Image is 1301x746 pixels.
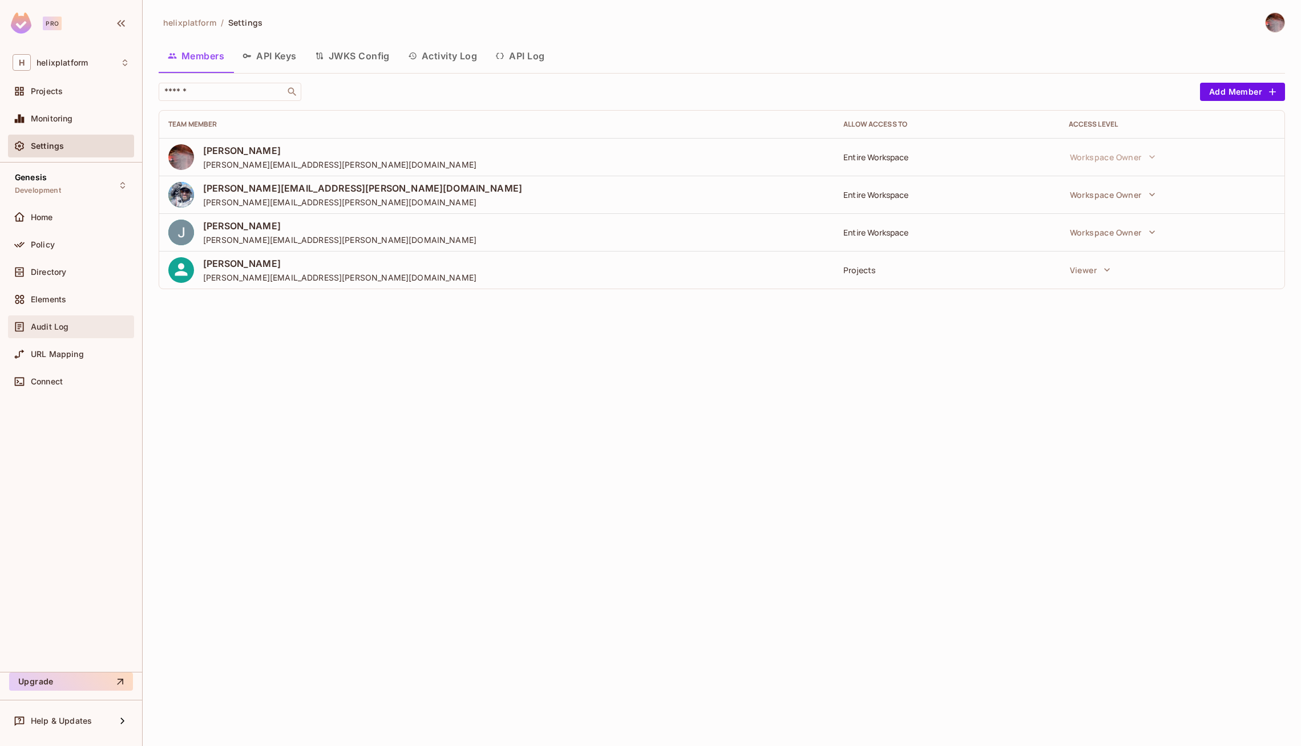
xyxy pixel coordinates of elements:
div: Team Member [168,120,825,129]
span: [PERSON_NAME] [203,144,476,157]
div: Entire Workspace [843,189,1050,200]
span: Projects [31,87,63,96]
img: ACg8ocIdQys8Vu8wKTBEfQg9C2-oSh59ZibF_1nlW3y7MpbfWEhKdw=s96-c [168,220,194,245]
span: Home [31,213,53,222]
span: [PERSON_NAME] [203,220,476,232]
span: Help & Updates [31,716,92,725]
div: Entire Workspace [843,227,1050,238]
img: David Earl [1266,13,1284,32]
span: Genesis [15,173,47,182]
div: Access Level [1069,120,1275,129]
span: Settings [228,17,262,28]
button: Workspace Owner [1064,221,1161,244]
span: Elements [31,295,66,304]
button: Activity Log [399,42,487,70]
button: Workspace Owner [1064,183,1161,206]
img: 46799135 [168,144,194,170]
span: helixplatform [163,17,216,28]
button: Workspace Owner [1064,145,1161,168]
div: Allow Access to [843,120,1050,129]
span: Directory [31,267,66,277]
span: Development [15,186,61,195]
span: [PERSON_NAME][EMAIL_ADDRESS][PERSON_NAME][DOMAIN_NAME] [203,272,476,283]
img: 176347019 [168,182,194,208]
span: [PERSON_NAME][EMAIL_ADDRESS][PERSON_NAME][DOMAIN_NAME] [203,234,476,245]
span: [PERSON_NAME][EMAIL_ADDRESS][PERSON_NAME][DOMAIN_NAME] [203,159,476,170]
span: H [13,54,31,71]
div: Entire Workspace [843,152,1050,163]
span: Connect [31,377,63,386]
button: Add Member [1200,83,1285,101]
span: Monitoring [31,114,73,123]
span: Settings [31,141,64,151]
button: Upgrade [9,672,133,691]
img: SReyMgAAAABJRU5ErkJggg== [11,13,31,34]
span: Audit Log [31,322,68,331]
span: [PERSON_NAME] [203,257,476,270]
span: [PERSON_NAME][EMAIL_ADDRESS][PERSON_NAME][DOMAIN_NAME] [203,197,522,208]
span: [PERSON_NAME][EMAIL_ADDRESS][PERSON_NAME][DOMAIN_NAME] [203,182,522,194]
span: Policy [31,240,55,249]
button: API Keys [233,42,306,70]
li: / [221,17,224,28]
span: URL Mapping [31,350,84,359]
span: Workspace: helixplatform [37,58,88,67]
button: JWKS Config [306,42,399,70]
div: Pro [43,17,62,30]
button: Members [159,42,233,70]
button: Viewer [1064,258,1116,281]
div: Projects [843,265,1050,275]
button: API Log [486,42,553,70]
